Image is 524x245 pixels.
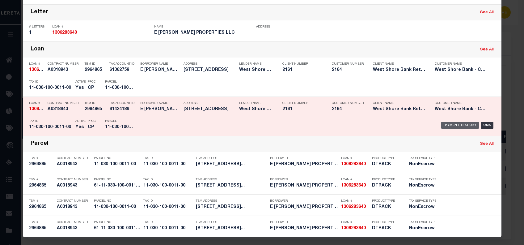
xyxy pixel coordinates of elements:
p: Tax ID [143,199,193,203]
p: Tax ID [143,157,193,160]
h5: 4295 E APPLE AVE MUSKEGON MI 49... [196,204,267,210]
h5: NonEscrow [409,226,437,231]
p: Borrower [270,199,338,203]
p: TBM Address [196,221,267,224]
p: Loan # [29,101,44,105]
p: Product Type [372,157,400,160]
p: Active [75,80,86,84]
h5: A0318943 [48,107,82,112]
strong: 1306283640 [29,107,54,111]
h5: DTRACK [372,162,400,167]
p: Name [154,25,253,29]
p: Address [256,25,355,29]
strong: 1306283640 [341,183,366,188]
p: Loan # [341,178,369,182]
p: Borrower Name [140,62,180,66]
p: Loan # [341,157,369,160]
h5: 2964865 [85,107,106,112]
p: Contract Number [57,157,91,160]
p: Customer Number [332,101,364,105]
p: Tax Service Type [409,221,437,224]
h5: E NORWOOD PROPERTIES LLC [270,162,338,167]
p: TBM Address [196,157,267,160]
h5: 11-030-100-0011-00 [143,162,193,167]
p: PPCC [88,119,96,123]
h5: 11-030-100-0011-00 [29,125,72,130]
strong: 1306283640 [52,31,77,35]
h5: NonEscrow [409,183,437,188]
p: Parcel [105,119,133,123]
p: Loan # [29,62,44,66]
h5: 2161 [282,67,323,73]
h5: 1306283640 [52,30,151,36]
p: Contract Number [57,221,91,224]
p: TBM # [29,221,54,224]
h5: West Shore Bank - Commercial [435,67,487,73]
h5: E NORWOOD PROPERTIES LLC [140,107,180,112]
p: Customer Name [435,62,487,66]
h5: 4295 E APPLE AVE MUSKEGON MI 49... [196,162,267,167]
p: Loan # [341,221,369,224]
h5: 2964865 [29,226,54,231]
p: Tax ID [29,119,72,123]
p: Client Number [282,101,323,105]
a: See All [480,142,494,146]
h5: 1306283640 [341,226,369,231]
h5: E NORWOOD PROPERTIES LLC [270,183,338,188]
h5: A0318943 [57,183,91,188]
h5: 4295 E APPLE AVE MUSKEGON MI [184,67,236,73]
h5: 11-030-100-0011-00 [29,85,72,91]
h5: 11-030-100-0011-00 [94,204,140,210]
strong: 1306283640 [341,162,366,166]
p: Tax Service Type [409,199,437,203]
h5: DTRACK [372,183,400,188]
a: See All [480,11,494,15]
h5: E NORWOOD PROPERTIES LLC [270,204,338,210]
h5: 2964865 [85,67,106,73]
p: Parcel No [94,157,140,160]
h5: 1306283640 [341,162,369,167]
p: # Letters [29,25,49,29]
h5: 2964865 [29,204,54,210]
p: Tax Account ID [109,62,137,66]
h5: CP [88,85,96,91]
p: Loan # [341,199,369,203]
h5: 2164 [332,107,363,112]
h5: 1306283640 [341,183,369,188]
h5: NonEscrow [409,162,437,167]
div: OMS [481,122,493,129]
p: TBM # [29,157,54,160]
h5: 11-030-100-0011-00 [105,85,133,91]
h5: 1306283640 [29,107,44,112]
h5: Yes [75,85,85,91]
h5: 61-11-030-100-0011-00 [94,183,140,188]
p: Product Type [372,178,400,182]
h5: A0318943 [57,162,91,167]
p: Loan # [52,25,151,29]
p: Tax ID [143,178,193,182]
p: Contract Number [57,199,91,203]
div: Loan [31,46,44,53]
p: PPCC [88,80,96,84]
h5: A0318943 [48,67,82,73]
p: Client Number [282,62,323,66]
a: See All [480,48,494,52]
h5: E NORWOOD PROPERTIES LLC [270,226,338,231]
h5: E NORWOOD PROPERTIES LLC [154,30,253,36]
p: Parcel No [94,178,140,182]
p: Borrower Name [140,101,180,105]
p: Parcel [105,80,133,84]
p: Customer Number [332,62,364,66]
div: Payment History [441,122,479,129]
h5: 2964865 [29,162,54,167]
h5: 2964865 [29,183,54,188]
strong: 1306283640 [341,205,366,209]
p: Address [184,101,236,105]
h5: DTRACK [372,226,400,231]
h5: A0318943 [57,226,91,231]
h5: 11-030-100-0011-00 [143,183,193,188]
p: Active [75,119,86,123]
p: Parcel No [94,221,140,224]
h5: 1306283640 [29,67,44,73]
p: Product Type [372,199,400,203]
